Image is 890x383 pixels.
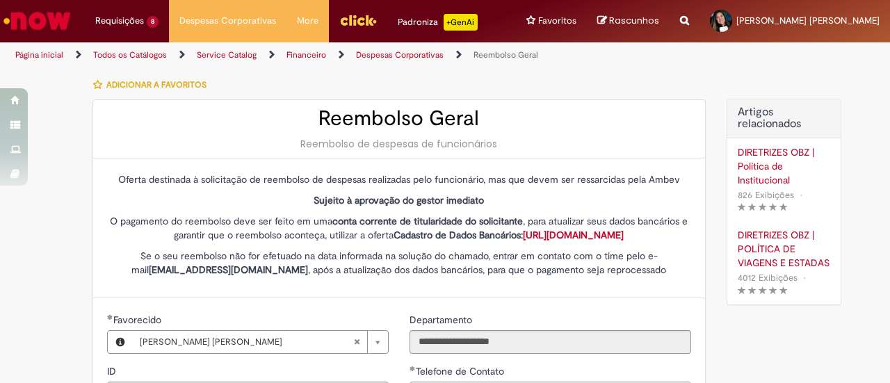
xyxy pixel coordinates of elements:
[147,16,159,28] span: 8
[346,331,367,353] abbr: Limpar campo Favorecido
[444,14,478,31] p: +GenAi
[738,189,794,201] span: 826 Exibições
[107,314,113,320] span: Obrigatório Preenchido
[107,137,691,151] div: Reembolso de despesas de funcionários
[93,49,167,60] a: Todos os Catálogos
[738,106,830,131] h3: Artigos relacionados
[523,229,624,241] a: [URL][DOMAIN_NAME]
[410,313,475,326] span: Somente leitura - Departamento
[736,15,880,26] span: [PERSON_NAME] [PERSON_NAME]
[410,330,691,354] input: Departamento
[179,14,276,28] span: Despesas Corporativas
[356,49,444,60] a: Despesas Corporativas
[410,366,416,371] span: Obrigatório Preenchido
[597,15,659,28] a: Rascunhos
[95,14,144,28] span: Requisições
[800,268,809,287] span: •
[410,313,475,327] label: Somente leitura - Departamento
[538,14,576,28] span: Favoritos
[107,214,691,242] p: O pagamento do reembolso deve ser feito em uma , para atualizar seus dados bancários e garantir q...
[107,249,691,277] p: Se o seu reembolso não for efetuado na data informada na solução do chamado, entrar em contato co...
[92,70,214,99] button: Adicionar a Favoritos
[113,313,164,326] span: Necessários - Favorecido
[133,331,388,353] a: [PERSON_NAME] [PERSON_NAME]Limpar campo Favorecido
[297,14,318,28] span: More
[107,365,119,377] span: Somente leitura - ID
[197,49,257,60] a: Service Catalog
[738,228,830,270] a: DIRETRIZES OBZ | POLÍTICA DE VIAGENS E ESTADAS
[1,7,73,35] img: ServiceNow
[416,365,507,377] span: Telefone de Contato
[738,272,798,284] span: 4012 Exibições
[738,145,830,187] a: DIRETRIZES OBZ | Política de Institucional
[108,331,133,353] button: Favorecido, Visualizar este registro Caroline da Silva Fernandes
[474,49,538,60] a: Reembolso Geral
[107,107,691,130] h2: Reembolso Geral
[332,215,523,227] strong: conta corrente de titularidade do solicitante
[15,49,63,60] a: Página inicial
[107,172,691,186] p: Oferta destinada à solicitação de reembolso de despesas realizadas pelo funcionário, mas que deve...
[149,263,308,276] strong: [EMAIL_ADDRESS][DOMAIN_NAME]
[339,10,377,31] img: click_logo_yellow_360x200.png
[398,14,478,31] div: Padroniza
[10,42,583,68] ul: Trilhas de página
[314,194,484,206] strong: Sujeito à aprovação do gestor imediato
[609,14,659,27] span: Rascunhos
[140,331,353,353] span: [PERSON_NAME] [PERSON_NAME]
[394,229,624,241] strong: Cadastro de Dados Bancários:
[106,79,207,90] span: Adicionar a Favoritos
[107,364,119,378] label: Somente leitura - ID
[286,49,326,60] a: Financeiro
[797,186,805,204] span: •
